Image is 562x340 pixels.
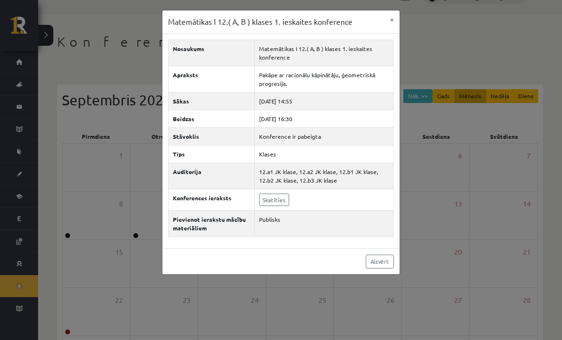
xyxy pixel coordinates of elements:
[169,110,255,127] th: Beidzas
[254,163,393,189] td: 12.a1 JK klase, 12.a2 JK klase, 12.b1 JK klase, 12.b2 JK klase, 12.b3 JK klase
[259,194,289,206] a: Skatīties
[384,10,400,29] button: ×
[169,189,255,210] th: Konferences ieraksts
[254,110,393,127] td: [DATE] 16:30
[254,210,393,237] td: Publisks
[169,127,255,145] th: Stāvoklis
[169,163,255,189] th: Auditorija
[169,66,255,92] th: Apraksts
[254,40,393,66] td: Matemātikas I 12.( A, B ) klases 1. ieskaites konference
[169,92,255,110] th: Sākas
[254,66,393,92] td: Pakāpe ar racionālu kāpinātāju, ģeometriskā progresija.
[254,92,393,110] td: [DATE] 14:55
[366,255,394,268] a: Aizvērt
[254,127,393,145] td: Konference ir pabeigta
[169,40,255,66] th: Nosaukums
[169,145,255,163] th: Tips
[169,210,255,237] th: Pievienot ierakstu mācību materiāliem
[168,16,352,28] h3: Matemātikas I 12.( A, B ) klases 1. ieskaites konference
[254,145,393,163] td: Klases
